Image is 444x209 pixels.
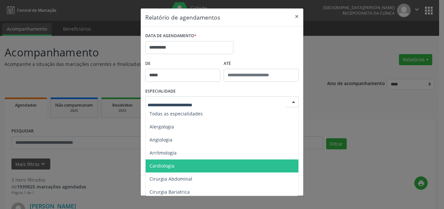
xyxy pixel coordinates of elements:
[150,111,203,117] span: Todas as especialidades
[150,163,174,169] span: Cardiologia
[145,31,197,41] label: DATA DE AGENDAMENTO
[150,124,174,130] span: Alergologia
[150,176,192,182] span: Cirurgia Abdominal
[145,86,176,97] label: ESPECIALIDADE
[145,59,220,69] label: De
[290,8,303,24] button: Close
[224,59,299,69] label: ATÉ
[145,13,220,22] h5: Relatório de agendamentos
[150,189,190,195] span: Cirurgia Bariatrica
[150,150,177,156] span: Arritmologia
[150,137,172,143] span: Angiologia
